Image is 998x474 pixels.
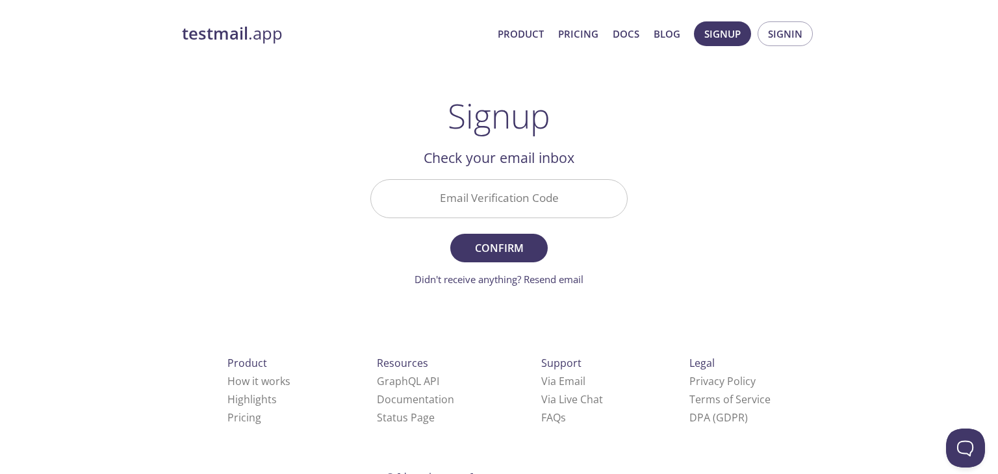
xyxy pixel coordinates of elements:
strong: testmail [182,22,248,45]
iframe: Help Scout Beacon - Open [946,429,985,468]
a: Terms of Service [689,392,771,406]
a: Product [498,25,544,42]
span: Legal [689,356,715,370]
a: GraphQL API [377,374,439,388]
span: Signup [704,25,741,42]
a: How it works [227,374,290,388]
span: Product [227,356,267,370]
span: Confirm [465,239,533,257]
a: Via Email [541,374,585,388]
a: FAQ [541,410,566,425]
span: s [561,410,566,425]
a: Pricing [227,410,261,425]
a: Status Page [377,410,435,425]
a: Blog [654,25,680,42]
a: testmail.app [182,23,487,45]
a: Privacy Policy [689,374,756,388]
a: Didn't receive anything? Resend email [415,273,583,286]
a: Pricing [558,25,598,42]
span: Resources [377,356,428,370]
button: Signup [694,21,751,46]
a: Documentation [377,392,454,406]
a: Via Live Chat [541,392,603,406]
button: Confirm [450,234,548,262]
a: DPA (GDPR) [689,410,748,425]
h1: Signup [448,96,550,135]
button: Signin [758,21,813,46]
span: Support [541,356,582,370]
span: Signin [768,25,802,42]
h2: Check your email inbox [370,147,628,169]
a: Highlights [227,392,277,406]
a: Docs [613,25,639,42]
